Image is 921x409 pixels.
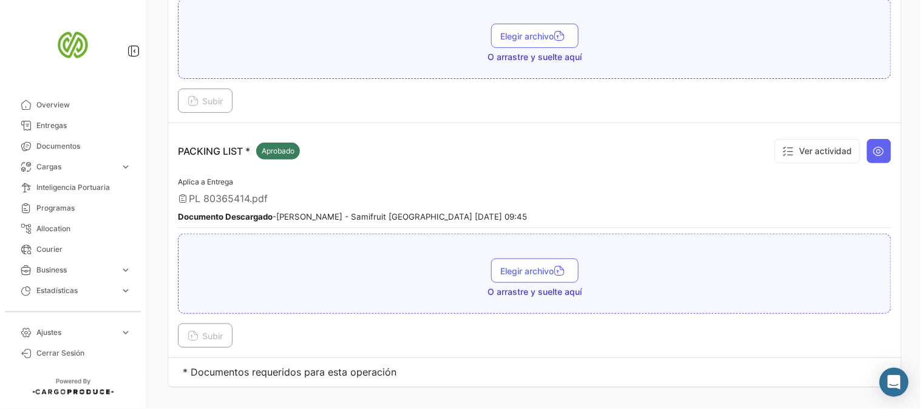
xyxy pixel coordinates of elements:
[36,100,131,110] span: Overview
[880,368,909,397] div: Abrir Intercom Messenger
[36,141,131,152] span: Documentos
[36,244,131,255] span: Courier
[120,265,131,275] span: expand_more
[10,136,136,157] a: Documentos
[178,212,273,221] b: Documento Descargado
[10,239,136,260] a: Courier
[36,203,131,214] span: Programas
[36,223,131,234] span: Allocation
[10,95,136,115] a: Overview
[178,212,527,221] small: - [PERSON_NAME] - Samifruit [GEOGRAPHIC_DATA] [DATE] 09:45
[488,51,582,63] span: O arrastre y suelte aquí
[36,161,115,172] span: Cargas
[491,259,579,283] button: Elegir archivo
[36,120,131,131] span: Entregas
[36,348,131,359] span: Cerrar Sesión
[168,358,901,387] td: * Documentos requeridos para esta operación
[262,146,294,157] span: Aprobado
[36,265,115,275] span: Business
[10,115,136,136] a: Entregas
[189,192,268,204] span: PL 80365414.pdf
[491,24,579,48] button: Elegir archivo
[10,198,136,218] a: Programas
[488,286,582,298] span: O arrastre y suelte aquí
[10,218,136,239] a: Allocation
[42,15,103,75] img: san-miguel-logo.png
[10,177,136,198] a: Inteligencia Portuaria
[120,285,131,296] span: expand_more
[501,266,569,276] span: Elegir archivo
[178,89,233,113] button: Subir
[36,182,131,193] span: Inteligencia Portuaria
[120,161,131,172] span: expand_more
[178,323,233,348] button: Subir
[178,177,233,186] span: Aplica a Entrega
[188,331,223,341] span: Subir
[36,327,115,338] span: Ajustes
[120,327,131,338] span: expand_more
[775,139,860,163] button: Ver actividad
[178,143,300,160] p: PACKING LIST *
[36,285,115,296] span: Estadísticas
[501,31,569,41] span: Elegir archivo
[188,96,223,106] span: Subir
